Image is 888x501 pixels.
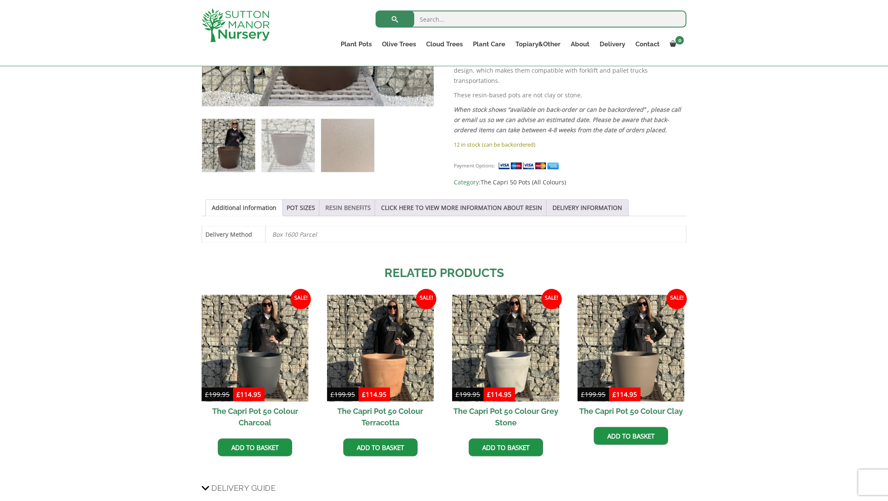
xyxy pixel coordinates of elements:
[578,295,684,402] img: The Capri Pot 50 Colour Clay
[452,295,559,432] a: Sale! The Capri Pot 50 Colour Grey Stone
[455,390,459,399] span: £
[212,200,276,216] a: Additional information
[202,226,266,242] th: Delivery Method
[454,177,686,187] span: Category:
[675,36,684,45] span: 0
[202,295,308,432] a: Sale! The Capri Pot 50 Colour Charcoal
[343,439,418,456] a: Add to basket: “The Capri Pot 50 Colour Terracotta”
[581,390,585,399] span: £
[578,402,684,421] h2: The Capri Pot 50 Colour Clay
[287,200,315,216] a: POT SIZES
[612,390,616,399] span: £
[211,480,276,496] span: Delivery Guide
[272,226,680,242] p: Box 1600 Parcel
[416,289,436,309] span: Sale!
[202,119,255,172] img: The Capri Pot 50 Colour Mocha
[469,439,543,456] a: Add to basket: “The Capri Pot 50 Colour Grey Stone”
[541,289,562,309] span: Sale!
[202,402,308,432] h2: The Capri Pot 50 Colour Charcoal
[336,38,377,50] a: Plant Pots
[468,38,510,50] a: Plant Care
[202,264,686,282] h2: Related products
[452,402,559,432] h2: The Capri Pot 50 Colour Grey Stone
[455,390,480,399] bdi: 199.95
[454,139,686,150] p: 12 in stock (can be backordered)
[290,289,311,309] span: Sale!
[330,390,355,399] bdi: 199.95
[481,178,566,186] a: The Capri 50 Pots (All Colours)
[612,390,637,399] bdi: 114.95
[487,390,512,399] bdi: 114.95
[630,38,665,50] a: Contact
[236,390,240,399] span: £
[566,38,595,50] a: About
[327,295,434,402] img: The Capri Pot 50 Colour Terracotta
[487,390,491,399] span: £
[452,295,559,402] img: The Capri Pot 50 Colour Grey Stone
[666,289,687,309] span: Sale!
[327,295,434,432] a: Sale! The Capri Pot 50 Colour Terracotta
[665,38,686,50] a: 0
[510,38,566,50] a: Topiary&Other
[377,38,421,50] a: Olive Trees
[327,402,434,432] h2: The Capri Pot 50 Colour Terracotta
[498,161,562,170] img: payment supported
[594,427,668,445] a: Add to basket: “The Capri Pot 50 Colour Clay”
[578,295,684,421] a: Sale! The Capri Pot 50 Colour Clay
[202,226,686,243] table: Product Details
[205,390,209,399] span: £
[381,200,542,216] a: CLICK HERE TO VIEW MORE INFORMATION ABOUT RESIN
[362,390,366,399] span: £
[362,390,387,399] bdi: 114.95
[202,295,308,402] img: The Capri Pot 50 Colour Charcoal
[202,8,270,42] img: logo
[321,119,374,172] img: The Capri Pot 50 Colour Mocha - Image 3
[205,390,230,399] bdi: 199.95
[421,38,468,50] a: Cloud Trees
[454,162,495,169] small: Payment Options:
[236,390,261,399] bdi: 114.95
[262,119,315,172] img: The Capri Pot 50 Colour Mocha - Image 2
[376,11,686,28] input: Search...
[325,200,371,216] a: RESIN BENEFITS
[581,390,606,399] bdi: 199.95
[595,38,630,50] a: Delivery
[330,390,334,399] span: £
[218,439,292,456] a: Add to basket: “The Capri Pot 50 Colour Charcoal”
[552,200,622,216] a: DELIVERY INFORMATION
[454,90,686,100] p: These resin-based pots are not clay or stone.
[454,105,681,134] em: When stock shows “available on back-order or can be backordered” , please call or email us so we ...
